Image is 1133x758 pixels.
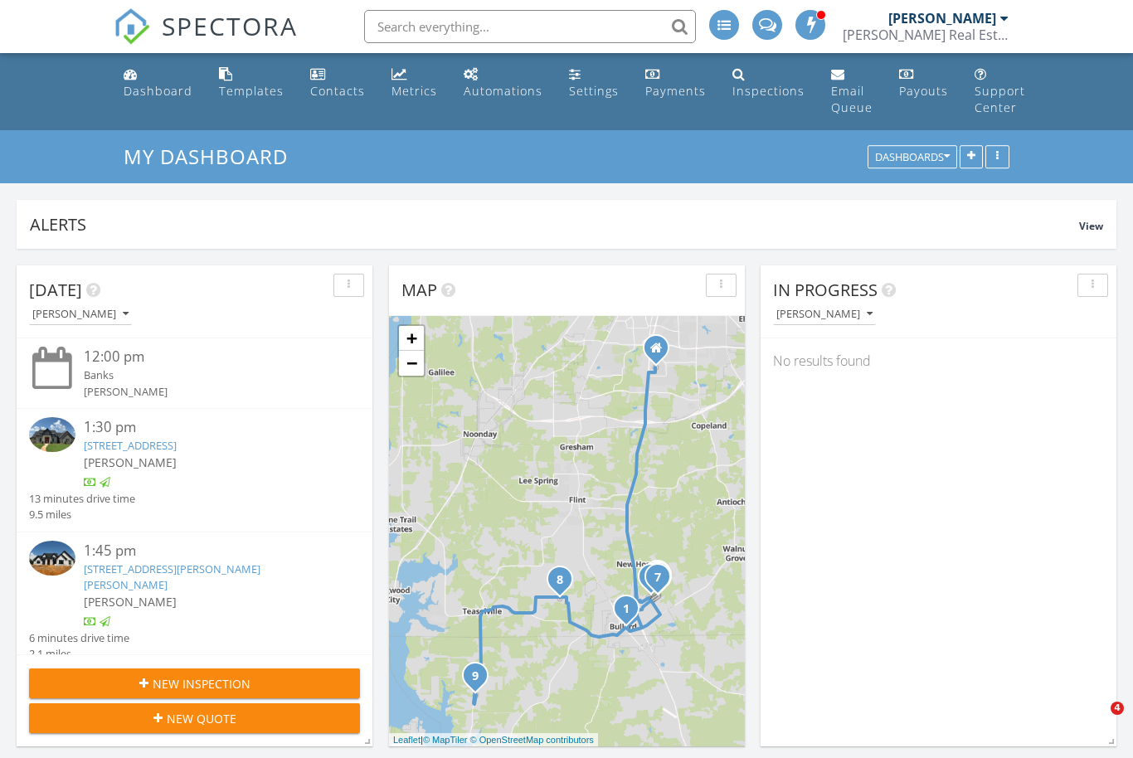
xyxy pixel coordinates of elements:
div: 8232 Columbia Dr., Tyler TX 75703 [656,347,666,357]
div: Settings [569,83,619,99]
img: 8992681%2Fcover_photos%2Fa7J1sDLRtVR6V9yIbTL5%2Fsmall.jpg [29,541,75,576]
div: 9.5 miles [29,507,135,522]
span: SPECTORA [162,8,298,43]
img: The Best Home Inspection Software - Spectora [114,8,150,45]
a: Zoom out [399,351,424,376]
button: [PERSON_NAME] [773,304,876,326]
a: Email Queue [824,60,879,124]
div: 1:45 pm [84,541,332,561]
div: 508 Artesian, Bullard, TX 75757 [626,608,636,618]
div: Banks [84,367,332,383]
a: Dashboard [117,60,199,107]
a: Templates [212,60,290,107]
span: Map [401,279,437,301]
div: Alerts [30,213,1079,236]
div: Cannon Real Estate Inspection [843,27,1009,43]
span: [DATE] [29,279,82,301]
a: Leaflet [393,735,421,745]
span: New Quote [167,710,236,727]
div: 417 Mary Cir, Bullard, TX 75757 [658,576,668,586]
a: Support Center [968,60,1032,124]
a: My Dashboard [124,143,302,170]
div: | [389,733,598,747]
div: [PERSON_NAME] [84,384,332,400]
div: Automations [464,83,542,99]
div: [PERSON_NAME] [776,309,873,320]
a: © MapTiler [423,735,468,745]
span: View [1079,219,1103,233]
button: [PERSON_NAME] [29,304,132,326]
div: Payouts [899,83,948,99]
a: Automations (Advanced) [457,60,549,107]
a: Payouts [892,60,955,107]
a: Contacts [304,60,372,107]
span: [PERSON_NAME] [84,594,177,610]
div: 2.1 miles [29,646,129,662]
div: 6 minutes drive time [29,630,129,646]
a: © OpenStreetMap contributors [470,735,594,745]
div: [PERSON_NAME] [32,309,129,320]
a: Zoom in [399,326,424,351]
a: [STREET_ADDRESS][PERSON_NAME][PERSON_NAME] [84,561,260,592]
button: New Quote [29,703,360,733]
div: Inspections [732,83,805,99]
a: 1:30 pm [STREET_ADDRESS] [PERSON_NAME] 13 minutes drive time 9.5 miles [29,417,360,523]
a: Metrics [385,60,444,107]
i: 8 [557,575,563,586]
input: Search everything... [364,10,696,43]
div: Templates [219,83,284,99]
span: New Inspection [153,675,250,692]
div: 281 Balmorea , Bullard, TX 75703 [475,675,485,685]
i: 7 [654,572,661,584]
div: 11411 County Rd 152 W, Bullard, TX 75757 [560,579,570,589]
div: Metrics [391,83,437,99]
a: [STREET_ADDRESS] [84,438,177,453]
span: 4 [1111,702,1124,715]
div: Dashboard [124,83,192,99]
div: Dashboards [875,152,950,163]
a: Settings [562,60,625,107]
iframe: Intercom live chat [1077,702,1116,741]
i: 9 [472,671,479,683]
span: In Progress [773,279,878,301]
a: Inspections [726,60,811,107]
a: 1:45 pm [STREET_ADDRESS][PERSON_NAME][PERSON_NAME] [PERSON_NAME] 6 minutes drive time 2.1 miles [29,541,360,663]
a: SPECTORA [114,22,298,57]
div: No results found [761,338,1116,383]
i: 1 [623,604,630,615]
div: Payments [645,83,706,99]
div: Contacts [310,83,365,99]
div: 1:30 pm [84,417,332,438]
img: 8709659%2Fcover_photos%2FtwFlhuhHmvJbLYGCmvNP%2Fsmall.jpg [29,417,75,452]
button: Dashboards [868,146,957,169]
span: [PERSON_NAME] [84,454,177,470]
button: New Inspection [29,668,360,698]
div: 13 minutes drive time [29,491,135,507]
div: 12:00 pm [84,347,332,367]
div: Email Queue [831,83,873,115]
div: Support Center [975,83,1025,115]
a: Payments [639,60,712,107]
div: [PERSON_NAME] [888,10,996,27]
